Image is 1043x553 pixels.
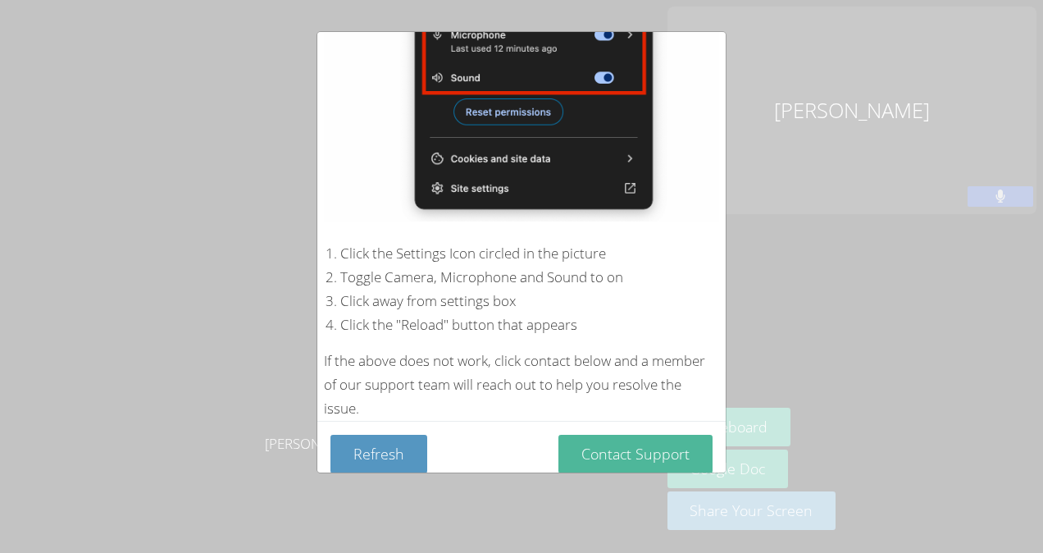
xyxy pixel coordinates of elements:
li: Click away from settings box [340,290,719,313]
button: Contact Support [558,435,713,473]
li: Toggle Camera, Microphone and Sound to on [340,266,719,290]
div: If the above does not work, click contact below and a member of our support team will reach out t... [324,350,719,421]
button: Refresh [330,435,427,473]
li: Click the "Reload" button that appears [340,313,719,337]
li: Click the Settings Icon circled in the picture [340,242,719,266]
